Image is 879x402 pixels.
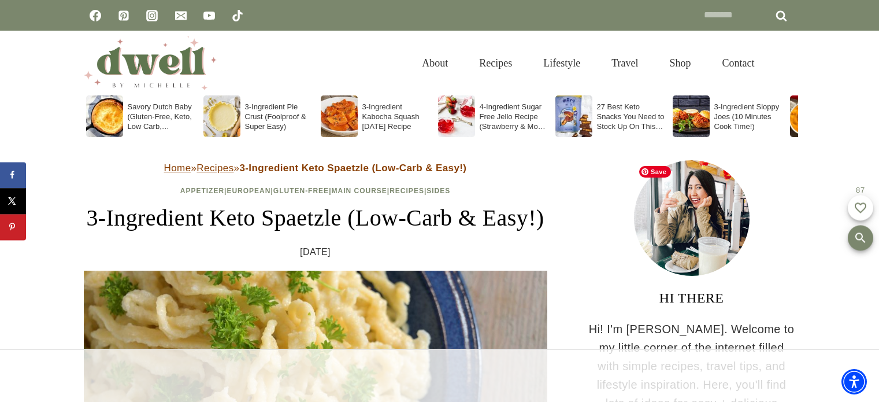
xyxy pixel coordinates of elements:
[639,166,671,178] span: Save
[196,163,233,174] a: Recipes
[164,163,467,174] span: » »
[426,187,450,195] a: Sides
[164,163,191,174] a: Home
[180,187,224,195] a: Appetizer
[239,163,466,174] strong: 3-Ingredient Keto Spaetzle (Low-Carb & Easy!)
[112,4,135,27] a: Pinterest
[332,187,387,195] a: Main Course
[588,287,796,308] h3: HI THERE
[84,4,107,27] a: Facebook
[406,45,463,82] a: About
[463,45,528,82] a: Recipes
[273,187,329,195] a: Gluten-Free
[596,45,654,82] a: Travel
[84,201,547,235] h1: 3-Ingredient Keto Spaetzle (Low-Carb & Easy!)
[140,4,164,27] a: Instagram
[390,187,424,195] a: Recipes
[300,245,331,260] time: [DATE]
[528,45,596,82] a: Lifestyle
[169,4,192,27] a: Email
[198,4,221,27] a: YouTube
[180,187,451,195] span: | | | | |
[226,4,249,27] a: TikTok
[227,187,270,195] a: European
[84,36,217,90] img: DWELL by michelle
[841,369,867,394] div: Accessibility Menu
[406,45,770,82] nav: Primary Navigation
